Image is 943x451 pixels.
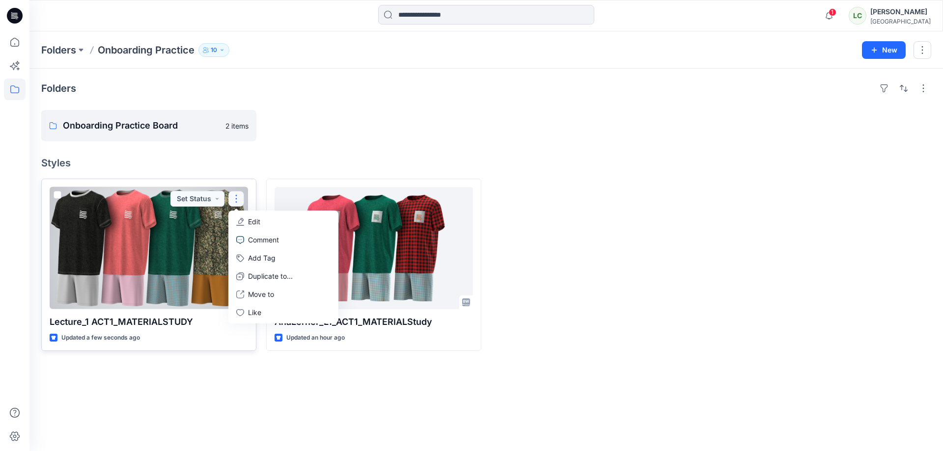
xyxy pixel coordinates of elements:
p: 10 [211,45,217,55]
a: Edit [230,212,336,231]
div: [PERSON_NAME] [870,6,931,18]
a: Onboarding Practice Board2 items [41,110,256,141]
button: Add Tag [230,249,336,267]
h4: Folders [41,82,76,94]
div: [GEOGRAPHIC_DATA] [870,18,931,25]
a: AnaLerner_L1_ACT1_MATERIALStudy [275,187,473,309]
div: LC [849,7,866,25]
button: 10 [198,43,229,57]
a: Lecture_1 ACT1_MATERIALSTUDY [50,187,248,309]
h4: Styles [41,157,931,169]
p: Onboarding Practice [98,43,194,57]
p: Comment [248,235,279,245]
span: 1 [829,8,836,16]
p: 2 items [225,121,249,131]
p: Edit [248,216,260,227]
p: AnaLerner_L1_ACT1_MATERIALStudy [275,315,473,329]
p: Updated an hour ago [286,333,345,343]
p: Lecture_1 ACT1_MATERIALSTUDY [50,315,248,329]
p: Updated a few seconds ago [61,333,140,343]
p: Like [248,307,261,318]
a: Folders [41,43,76,57]
button: New [862,41,906,59]
p: Onboarding Practice Board [63,119,220,133]
p: Move to [248,289,274,299]
p: Duplicate to... [248,271,293,281]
